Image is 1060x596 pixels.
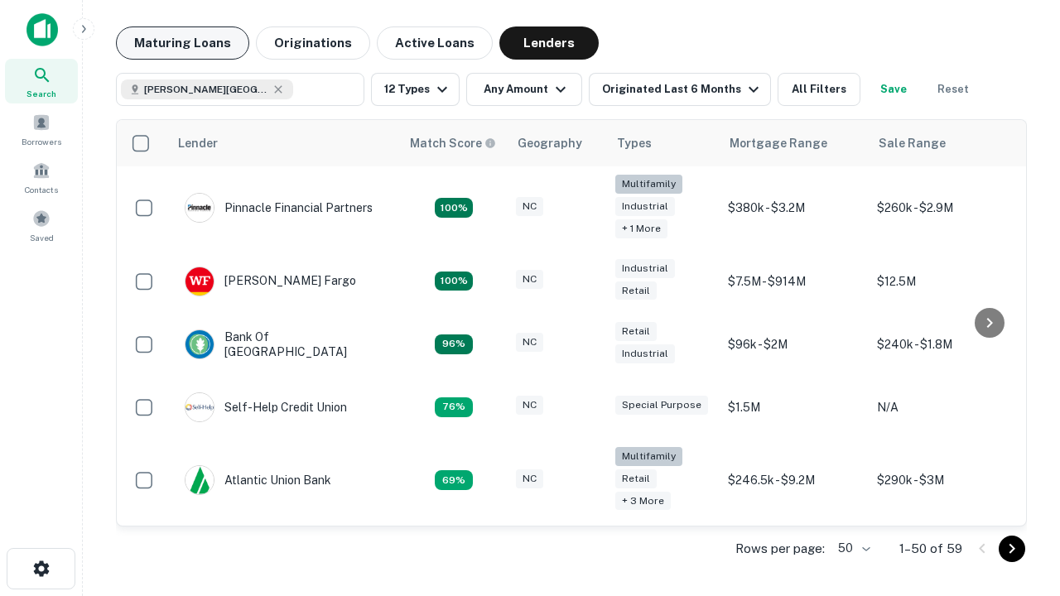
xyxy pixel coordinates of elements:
img: capitalize-icon.png [26,13,58,46]
div: + 3 more [615,492,671,511]
div: Mortgage Range [730,133,827,153]
div: Matching Properties: 26, hasApolloMatch: undefined [435,198,473,218]
td: $240k - $1.8M [869,313,1018,376]
button: Reset [927,73,980,106]
div: Industrial [615,344,675,363]
div: Matching Properties: 15, hasApolloMatch: undefined [435,272,473,291]
div: Retail [615,322,657,341]
td: $380k - $3.2M [720,166,869,250]
div: Self-help Credit Union [185,392,347,422]
button: Save your search to get updates of matches that match your search criteria. [867,73,920,106]
th: Lender [168,120,400,166]
div: Capitalize uses an advanced AI algorithm to match your search with the best lender. The match sco... [410,134,496,152]
div: Industrial [615,197,675,216]
div: Bank Of [GEOGRAPHIC_DATA] [185,329,383,359]
span: Saved [30,231,54,244]
td: $12.5M [869,250,1018,313]
td: N/A [869,376,1018,439]
div: Retail [615,469,657,488]
td: $260k - $2.9M [869,166,1018,250]
img: picture [185,267,214,296]
div: NC [516,469,543,488]
button: Maturing Loans [116,26,249,60]
button: Originations [256,26,370,60]
th: Types [607,120,720,166]
div: Retail [615,281,657,300]
span: Contacts [25,183,58,196]
div: Multifamily [615,447,682,466]
button: Go to next page [999,536,1025,562]
a: Contacts [5,155,78,199]
th: Mortgage Range [720,120,869,166]
span: Search [26,87,56,100]
div: Matching Properties: 11, hasApolloMatch: undefined [435,397,473,417]
th: Sale Range [869,120,1018,166]
div: Geography [518,133,582,153]
th: Capitalize uses an advanced AI algorithm to match your search with the best lender. The match sco... [400,120,508,166]
div: Types [617,133,652,153]
button: All Filters [778,73,860,106]
p: Rows per page: [735,539,825,559]
span: Borrowers [22,135,61,148]
div: Pinnacle Financial Partners [185,193,373,223]
button: 12 Types [371,73,460,106]
button: Lenders [499,26,599,60]
div: Industrial [615,259,675,278]
div: + 1 more [615,219,667,238]
div: NC [516,333,543,352]
h6: Match Score [410,134,493,152]
div: Sale Range [879,133,946,153]
div: Special Purpose [615,396,708,415]
div: Lender [178,133,218,153]
button: Originated Last 6 Months [589,73,771,106]
span: [PERSON_NAME][GEOGRAPHIC_DATA], [GEOGRAPHIC_DATA] [144,82,268,97]
a: Borrowers [5,107,78,151]
div: NC [516,396,543,415]
div: 50 [831,536,873,560]
a: Search [5,59,78,103]
div: [PERSON_NAME] Fargo [185,267,356,296]
img: picture [185,194,214,222]
div: Multifamily [615,175,682,194]
div: Atlantic Union Bank [185,465,331,495]
div: NC [516,197,543,216]
td: $1.5M [720,376,869,439]
a: Saved [5,203,78,248]
th: Geography [508,120,607,166]
div: Matching Properties: 14, hasApolloMatch: undefined [435,334,473,354]
td: $7.5M - $914M [720,250,869,313]
img: picture [185,393,214,421]
div: Matching Properties: 10, hasApolloMatch: undefined [435,470,473,490]
iframe: Chat Widget [977,464,1060,543]
button: Active Loans [377,26,493,60]
img: picture [185,466,214,494]
p: 1–50 of 59 [899,539,962,559]
div: Originated Last 6 Months [602,79,764,99]
img: picture [185,330,214,358]
button: Any Amount [466,73,582,106]
td: $246.5k - $9.2M [720,439,869,522]
td: $290k - $3M [869,439,1018,522]
td: $96k - $2M [720,313,869,376]
div: NC [516,270,543,289]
